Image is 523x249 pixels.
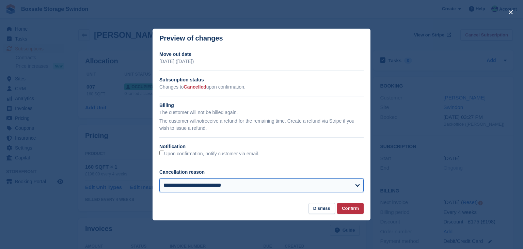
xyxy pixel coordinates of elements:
p: Changes to upon confirmation. [159,83,364,91]
span: Cancelled [184,84,206,90]
p: Preview of changes [159,34,223,42]
h2: Notification [159,143,364,150]
input: Upon confirmation, notify customer via email. [159,151,164,155]
p: The customer will receive a refund for the remaining time. Create a refund via Stripe if you wish... [159,118,364,132]
button: Confirm [337,203,364,214]
p: [DATE] ([DATE]) [159,58,364,65]
h2: Move out date [159,51,364,58]
label: Cancellation reason [159,169,205,175]
button: Dismiss [308,203,335,214]
em: not [196,118,203,124]
button: close [505,7,516,18]
label: Upon confirmation, notify customer via email. [159,151,259,157]
h2: Billing [159,102,364,109]
h2: Subscription status [159,76,364,83]
p: The customer will not be billed again. [159,109,364,116]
